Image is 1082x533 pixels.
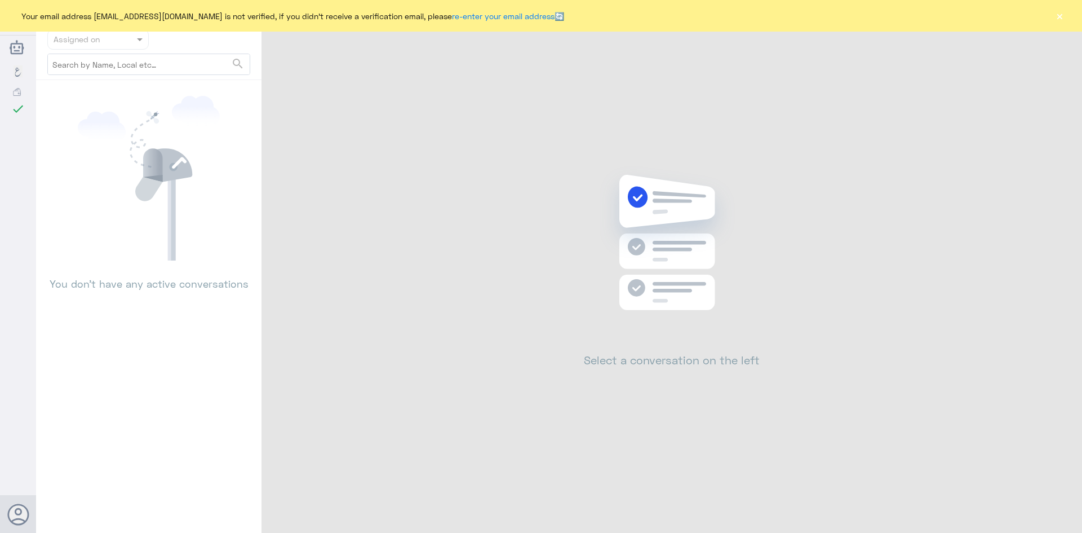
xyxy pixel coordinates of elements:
span: Your email address [EMAIL_ADDRESS][DOMAIN_NAME] is not verified, if you didn't receive a verifica... [21,10,564,22]
i: check [11,102,25,116]
span: search [231,57,245,71]
button: Avatar [7,504,29,525]
button: × [1054,10,1065,21]
a: re-enter your email address [452,11,555,21]
button: search [231,55,245,73]
input: Search by Name, Local etc… [48,54,250,74]
p: You don’t have any active conversations [47,261,250,292]
h2: Select a conversation on the left [584,353,760,367]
